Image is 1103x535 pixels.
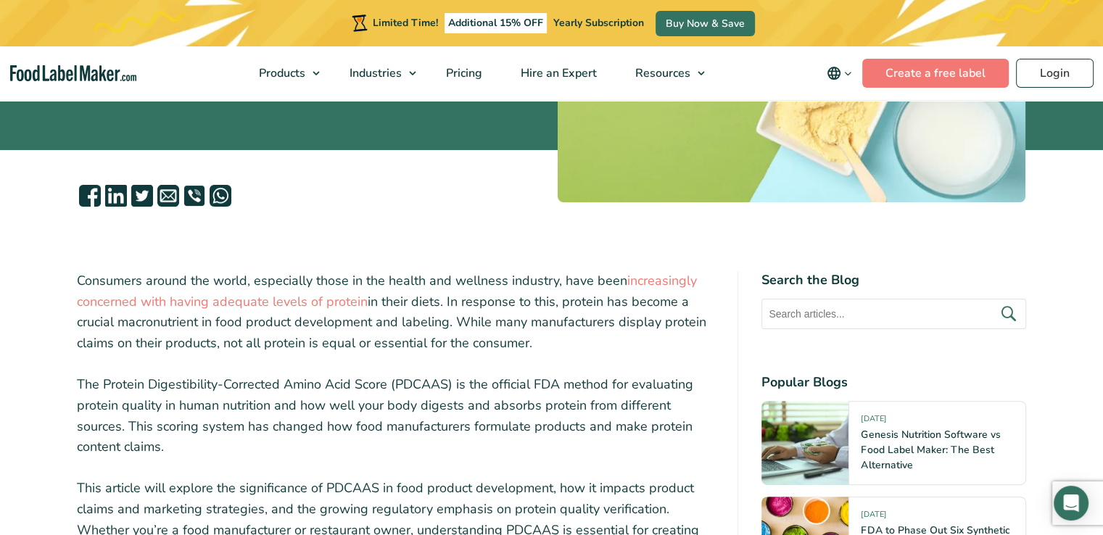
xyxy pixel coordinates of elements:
[761,373,1026,392] h4: Popular Blogs
[445,13,547,33] span: Additional 15% OFF
[656,11,755,36] a: Buy Now & Save
[255,65,307,81] span: Products
[516,65,598,81] span: Hire an Expert
[861,428,1000,472] a: Genesis Nutrition Software vs Food Label Maker: The Best Alternative
[862,59,1009,88] a: Create a free label
[1054,486,1088,521] div: Open Intercom Messenger
[502,46,613,100] a: Hire an Expert
[77,270,715,354] p: Consumers around the world, especially those in the health and wellness industry, have been in th...
[616,46,712,100] a: Resources
[345,65,403,81] span: Industries
[240,46,327,100] a: Products
[861,413,885,430] span: [DATE]
[761,270,1026,290] h4: Search the Blog
[761,299,1026,329] input: Search articles...
[631,65,692,81] span: Resources
[1016,59,1094,88] a: Login
[861,509,885,526] span: [DATE]
[331,46,424,100] a: Industries
[77,374,715,457] p: The Protein Digestibility-Corrected Amino Acid Score (PDCAAS) is the official FDA method for eval...
[77,272,697,310] a: increasingly concerned with having adequate levels of protein
[427,46,498,100] a: Pricing
[373,16,438,30] span: Limited Time!
[442,65,484,81] span: Pricing
[553,16,644,30] span: Yearly Subscription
